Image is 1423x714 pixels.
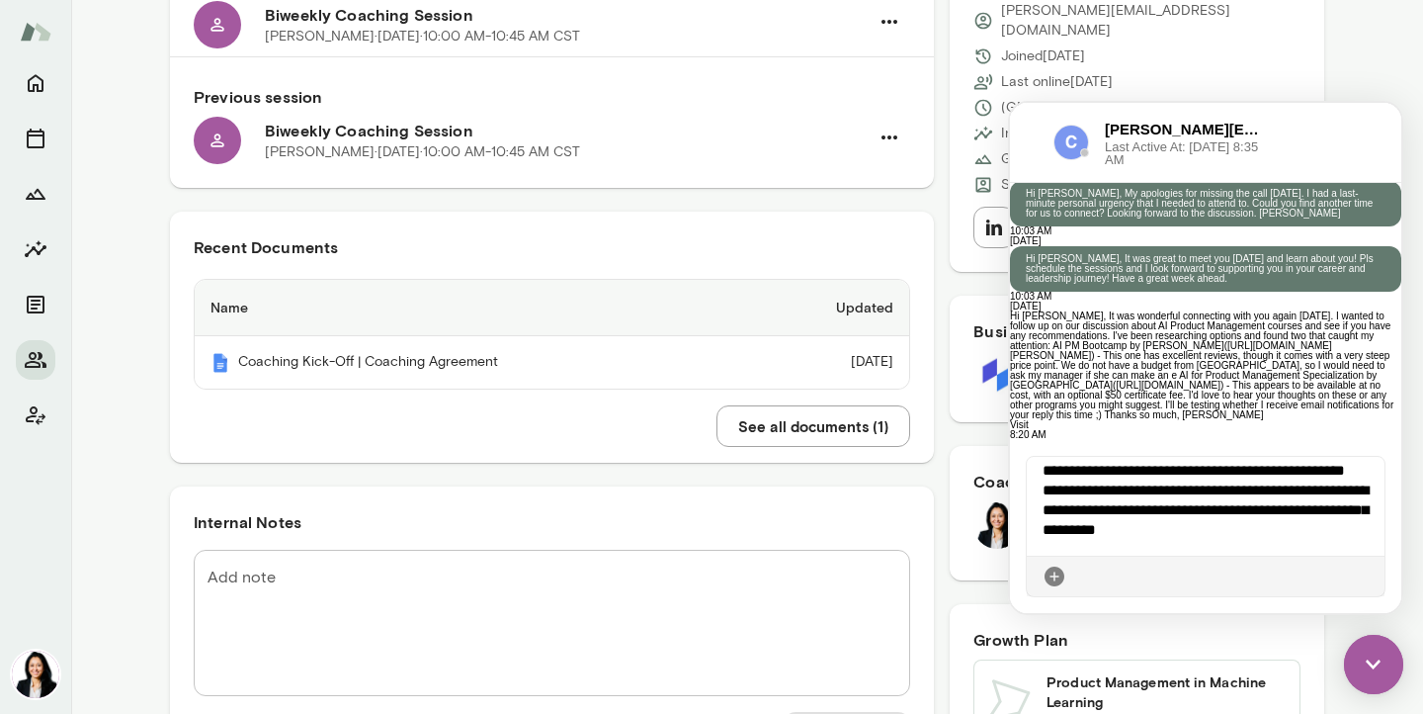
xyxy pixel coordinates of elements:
[16,63,55,103] button: Home
[973,628,1300,652] h6: Growth Plan
[1001,124,1143,143] p: Insights Status: Unsent
[95,38,261,63] span: Last Active At: [DATE] 8:35 AM
[265,119,869,142] h6: Biweekly Coaching Session
[265,27,580,46] p: [PERSON_NAME] · [DATE] · 10:00 AM-10:45 AM CST
[973,501,1021,549] img: Monica Aggarwal
[95,16,261,38] h6: [PERSON_NAME][EMAIL_ADDRESS][DOMAIN_NAME]
[20,13,51,50] img: Mento
[1001,46,1085,66] p: Joined [DATE]
[1001,98,1232,118] p: (GMT+02:00) [GEOGRAPHIC_DATA]
[194,510,910,534] h6: Internal Notes
[195,336,754,389] th: Coaching Kick-Off | Coaching Agreement
[754,280,910,336] th: Updated
[973,319,1300,343] h6: Business Plan
[1001,149,1130,169] p: Growth Plan: Started
[12,651,59,698] img: Monica Aggarwal
[754,336,910,389] td: [DATE]
[16,119,55,158] button: Sessions
[1001,175,1202,195] p: Seat Type: Standard/Leadership
[194,85,910,109] h6: Previous session
[16,285,55,324] button: Documents
[195,280,754,336] th: Name
[16,86,376,116] p: Hi [PERSON_NAME], My apologies for missing the call [DATE]. I had a last-minute personal urgency ...
[16,340,55,380] button: Members
[16,151,376,181] p: Hi [PERSON_NAME], It was great to meet you [DATE] and learn about you! Pls schedule the sessions ...
[265,3,869,27] h6: Biweekly Coaching Session
[1046,672,1288,712] h6: Product Management in Machine Learning
[210,353,230,373] img: Mento
[16,229,55,269] button: Insights
[16,174,55,214] button: Growth Plan
[265,142,580,162] p: [PERSON_NAME] · [DATE] · 10:00 AM-10:45 AM CST
[973,470,1300,493] h6: Coaches
[16,396,55,435] button: Client app
[33,462,56,486] div: Attach
[1001,1,1300,41] p: [PERSON_NAME][EMAIL_ADDRESS][DOMAIN_NAME]
[716,405,910,447] button: See all documents (1)
[194,235,910,259] h6: Recent Documents
[1001,72,1113,92] p: Last online [DATE]
[103,277,210,288] a: ([URL][DOMAIN_NAME]
[43,22,79,57] img: data:image/png;base64,iVBORw0KGgoAAAANSUhEUgAAAMgAAADICAYAAACtWK6eAAAPsUlEQVR4AeydCZQcRRnHv53dnd2...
